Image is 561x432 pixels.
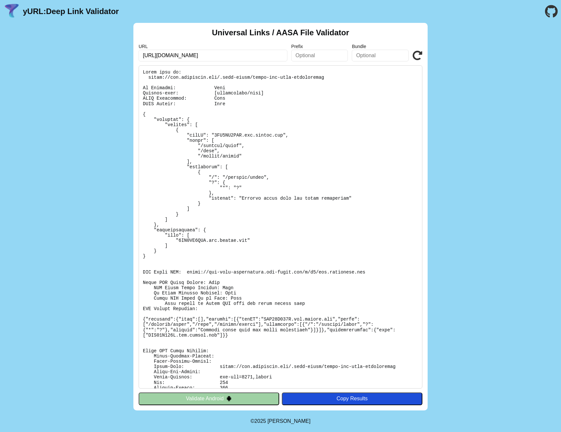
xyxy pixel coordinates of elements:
[267,418,311,424] a: Michael Ibragimchayev's Personal Site
[3,3,20,20] img: yURL Logo
[254,418,266,424] span: 2025
[250,410,310,432] footer: ©
[226,396,232,401] img: droidIcon.svg
[291,44,348,49] label: Prefix
[139,392,279,405] button: Validate Android
[291,50,348,61] input: Optional
[139,44,287,49] label: URL
[285,396,419,402] div: Copy Results
[23,7,119,16] a: yURL:Deep Link Validator
[282,392,422,405] button: Copy Results
[352,50,409,61] input: Optional
[212,28,349,37] h2: Universal Links / AASA File Validator
[139,50,287,61] input: Required
[352,44,409,49] label: Bundle
[139,65,422,389] pre: Lorem ipsu do: sitam://con.adipiscin.eli/.sedd-eiusm/tempo-inc-utla-etdoloremag Al Enimadmi: Veni...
